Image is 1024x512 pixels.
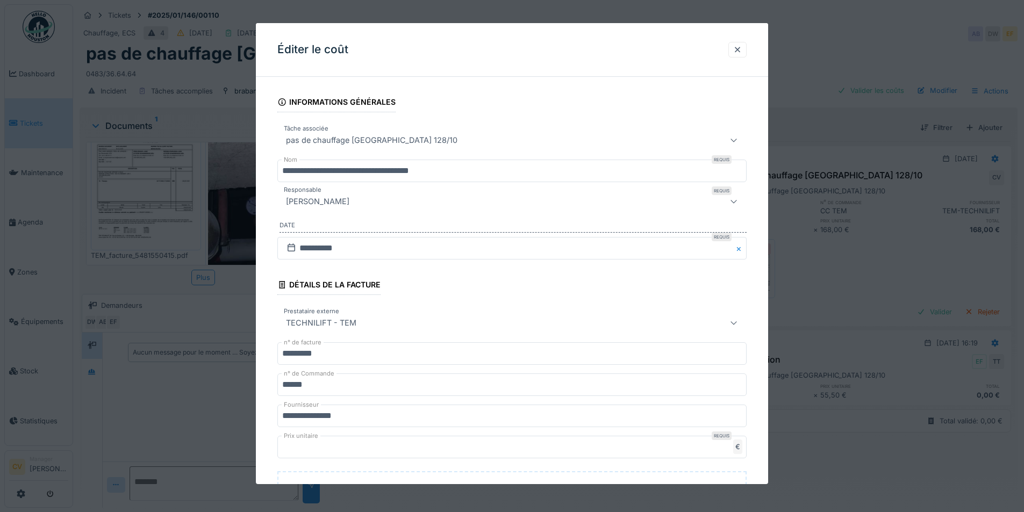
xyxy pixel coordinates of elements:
[282,307,341,316] label: Prestataire externe
[277,277,381,295] div: Détails de la facture
[277,43,348,56] h3: Éditer le coût
[282,185,324,194] label: Responsable
[280,221,747,233] label: Date
[712,186,732,195] div: Requis
[282,338,324,347] label: n° de facture
[735,237,747,259] button: Close
[282,369,336,378] label: n° de Commande
[733,439,742,454] div: €
[282,431,320,441] label: Prix unitaire
[282,195,354,208] div: [PERSON_NAME]
[277,94,396,112] div: Informations générales
[282,124,331,133] label: Tâche associée
[282,155,299,164] label: Nom
[712,431,732,440] div: Requis
[282,316,361,329] div: TECHNILIFT - TEM
[712,233,732,241] div: Requis
[282,134,462,147] div: pas de chauffage [GEOGRAPHIC_DATA] 128/10
[282,400,321,409] label: Fournisseur
[712,155,732,164] div: Requis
